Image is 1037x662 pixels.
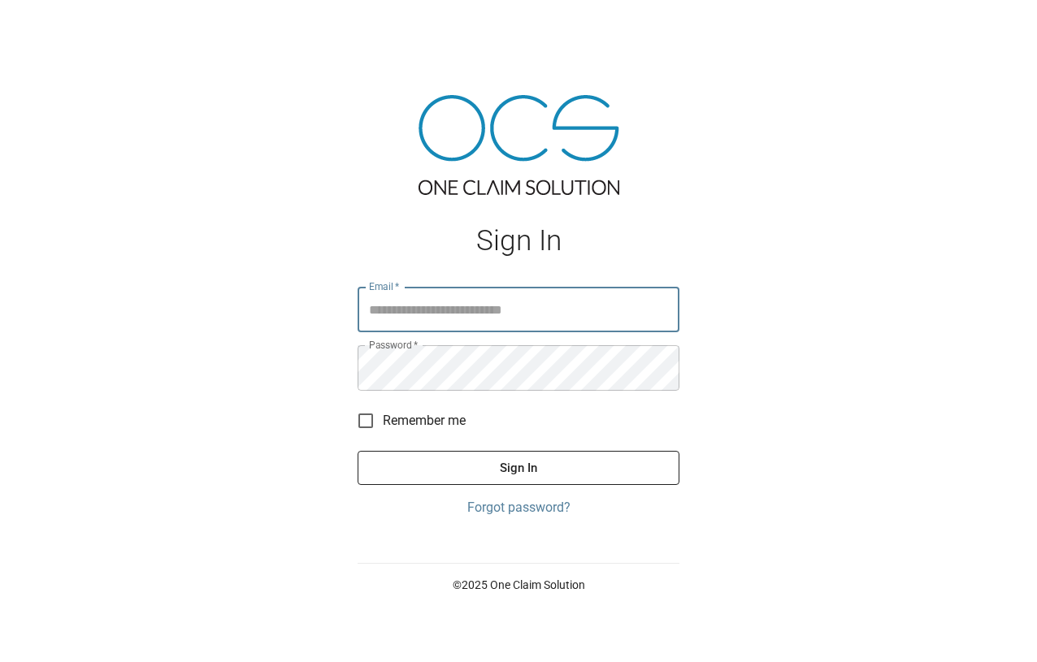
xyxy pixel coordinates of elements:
a: Forgot password? [358,498,679,517]
label: Email [369,279,400,293]
img: ocs-logo-white-transparent.png [20,10,85,42]
button: Sign In [358,451,679,485]
span: Remember me [383,411,466,431]
p: © 2025 One Claim Solution [358,577,679,593]
label: Password [369,338,418,352]
h1: Sign In [358,224,679,257]
img: ocs-logo-tra.png [419,95,619,195]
